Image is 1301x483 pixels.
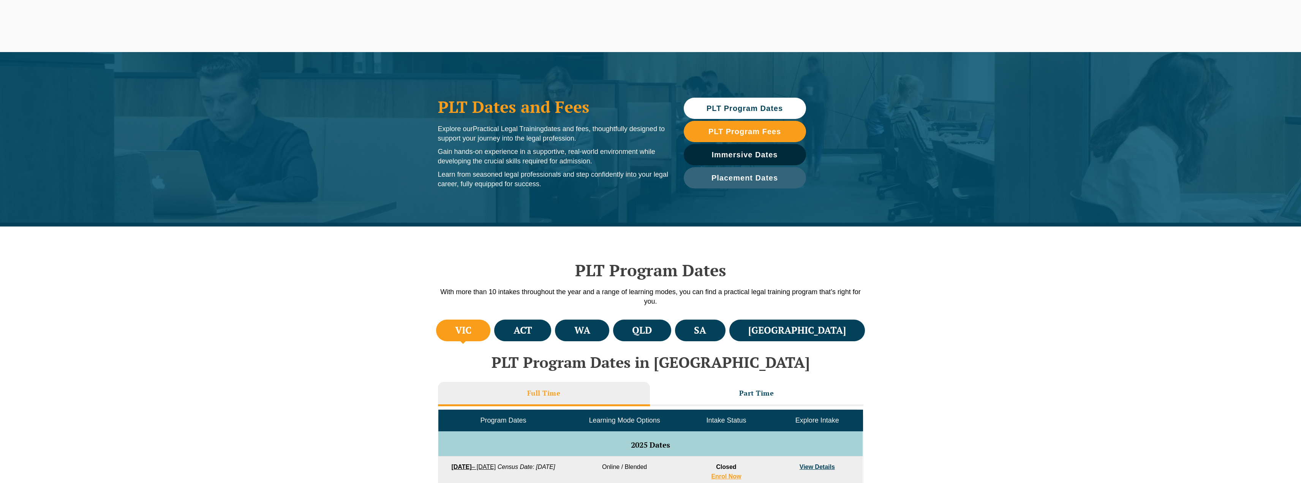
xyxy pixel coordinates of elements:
strong: [DATE] [451,464,471,470]
h4: [GEOGRAPHIC_DATA] [748,324,846,337]
span: PLT Program Dates [707,105,783,112]
span: Program Dates [480,416,526,424]
a: [DATE]– [DATE] [451,464,496,470]
a: PLT Program Fees [684,121,806,142]
h4: QLD [632,324,652,337]
h3: Part Time [739,389,774,397]
span: Learning Mode Options [589,416,660,424]
a: Enrol Now [711,473,741,480]
span: Placement Dates [711,174,778,182]
h4: VIC [455,324,471,337]
p: Explore our dates and fees, thoughtfully designed to support your journey into the legal profession. [438,124,669,143]
em: Census Date: [DATE] [498,464,555,470]
span: 2025 Dates [631,440,670,450]
h4: ACT [514,324,532,337]
span: Immersive Dates [712,151,778,158]
span: PLT Program Fees [708,128,781,135]
a: Immersive Dates [684,144,806,165]
a: View Details [800,464,835,470]
span: Intake Status [706,416,746,424]
h2: PLT Program Dates [434,261,867,280]
h4: SA [694,324,706,337]
span: Closed [716,464,736,470]
p: Learn from seasoned legal professionals and step confidently into your legal career, fully equipp... [438,170,669,189]
a: PLT Program Dates [684,98,806,119]
h3: Full Time [527,389,561,397]
h1: PLT Dates and Fees [438,97,669,116]
p: With more than 10 intakes throughout the year and a range of learning modes, you can find a pract... [434,287,867,306]
h4: WA [574,324,590,337]
p: Gain hands-on experience in a supportive, real-world environment while developing the crucial ski... [438,147,669,166]
span: Explore Intake [795,416,839,424]
h2: PLT Program Dates in [GEOGRAPHIC_DATA] [434,354,867,371]
span: Practical Legal Training [473,125,544,133]
a: Placement Dates [684,167,806,188]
